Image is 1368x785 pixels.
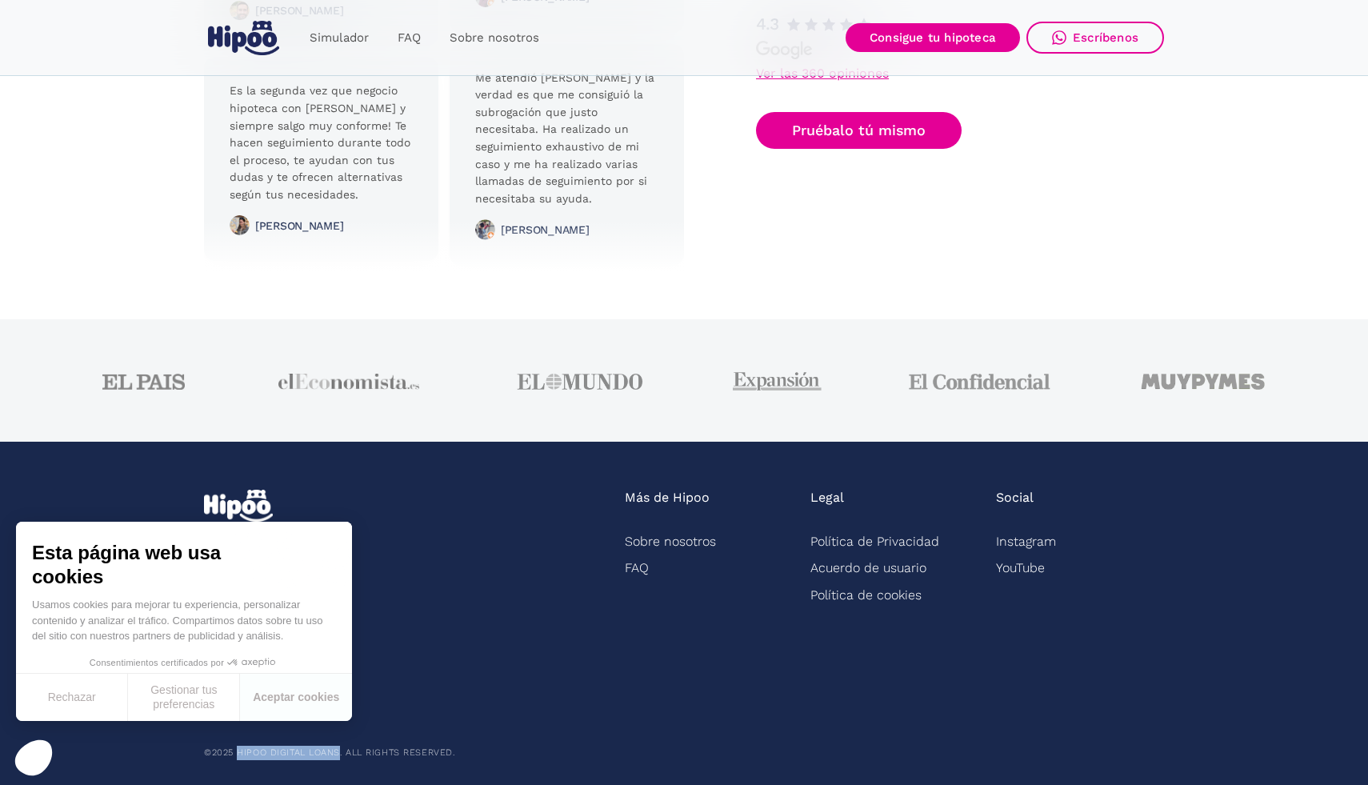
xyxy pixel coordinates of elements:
a: Sobre nosotros [625,528,716,555]
a: Política de cookies [810,582,922,608]
a: Escríbenos [1026,22,1164,54]
a: Acuerdo de usuario [810,555,926,581]
div: Más de Hipoo [625,490,710,507]
a: Consigue tu hipoteca [846,23,1020,52]
a: Instagram [996,528,1056,555]
a: home [204,14,282,62]
div: ©2025 Hipoo Digital Loans. All rights reserved. [204,746,454,760]
a: FAQ [625,555,649,581]
div: Escríbenos [1073,30,1138,45]
div: Legal [810,490,844,507]
a: Simulador [295,22,383,54]
a: Política de Privacidad [810,528,939,555]
a: FAQ [383,22,435,54]
a: Pruébalo tú mismo [756,112,962,150]
div: Social [996,490,1034,507]
a: Sobre nosotros [435,22,554,54]
a: YouTube [996,555,1045,581]
a: Ver las 360 opiniones [756,67,889,80]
